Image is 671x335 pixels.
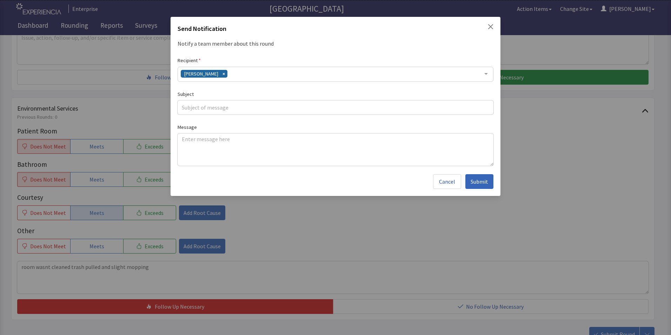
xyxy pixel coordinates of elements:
[465,174,493,189] button: Submit
[184,71,218,77] span: [PERSON_NAME]
[178,39,493,48] div: Notify a team member about this round
[178,90,493,98] label: Subject
[439,177,455,186] span: Cancel
[178,123,493,131] label: Message
[178,56,493,65] label: Recipient
[471,177,488,186] span: Submit
[433,174,461,189] button: Cancel
[178,24,226,37] h2: Send Notification
[178,100,493,114] input: Subject of message
[488,24,493,29] button: Close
